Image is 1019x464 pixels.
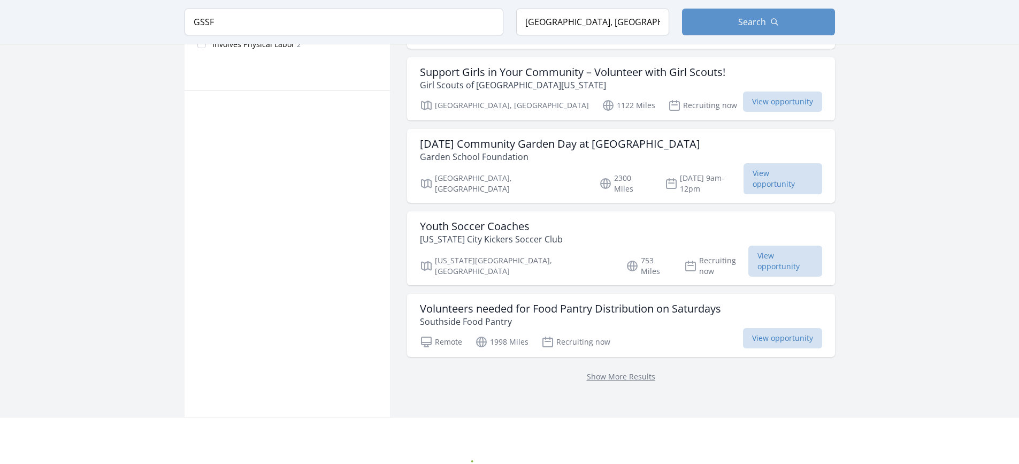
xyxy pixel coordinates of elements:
[682,9,835,35] button: Search
[420,315,721,328] p: Southside Food Pantry
[475,336,528,348] p: 1998 Miles
[420,66,725,79] h3: Support Girls in Your Community – Volunteer with Girl Scouts!
[744,163,822,194] span: View opportunity
[743,92,822,112] span: View opportunity
[420,255,614,277] p: [US_STATE][GEOGRAPHIC_DATA], [GEOGRAPHIC_DATA]
[748,246,822,277] span: View opportunity
[407,294,835,357] a: Volunteers needed for Food Pantry Distribution on Saturdays Southside Food Pantry Remote 1998 Mil...
[684,255,748,277] p: Recruiting now
[665,173,744,194] p: [DATE] 9am-12pm
[420,79,725,92] p: Girl Scouts of [GEOGRAPHIC_DATA][US_STATE]
[407,211,835,285] a: Youth Soccer Coaches [US_STATE] City Kickers Soccer Club [US_STATE][GEOGRAPHIC_DATA], [GEOGRAPHIC...
[420,302,721,315] h3: Volunteers needed for Food Pantry Distribution on Saturdays
[420,173,587,194] p: [GEOGRAPHIC_DATA], [GEOGRAPHIC_DATA]
[420,233,563,246] p: [US_STATE] City Kickers Soccer Club
[407,129,835,203] a: [DATE] Community Garden Day at [GEOGRAPHIC_DATA] Garden School Foundation [GEOGRAPHIC_DATA], [GEO...
[212,39,295,50] span: Involves Physical Labor
[516,9,669,35] input: Location
[743,328,822,348] span: View opportunity
[420,336,462,348] p: Remote
[541,336,610,348] p: Recruiting now
[197,40,206,48] input: Involves Physical Labor 2
[297,40,301,49] span: 2
[407,57,835,120] a: Support Girls in Your Community – Volunteer with Girl Scouts! Girl Scouts of [GEOGRAPHIC_DATA][US...
[587,371,655,382] a: Show More Results
[738,16,766,28] span: Search
[420,150,700,163] p: Garden School Foundation
[420,220,563,233] h3: Youth Soccer Coaches
[185,9,503,35] input: Keyword
[668,99,737,112] p: Recruiting now
[599,173,652,194] p: 2300 Miles
[602,99,655,112] p: 1122 Miles
[420,99,589,112] p: [GEOGRAPHIC_DATA], [GEOGRAPHIC_DATA]
[420,138,700,150] h3: [DATE] Community Garden Day at [GEOGRAPHIC_DATA]
[626,255,671,277] p: 753 Miles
